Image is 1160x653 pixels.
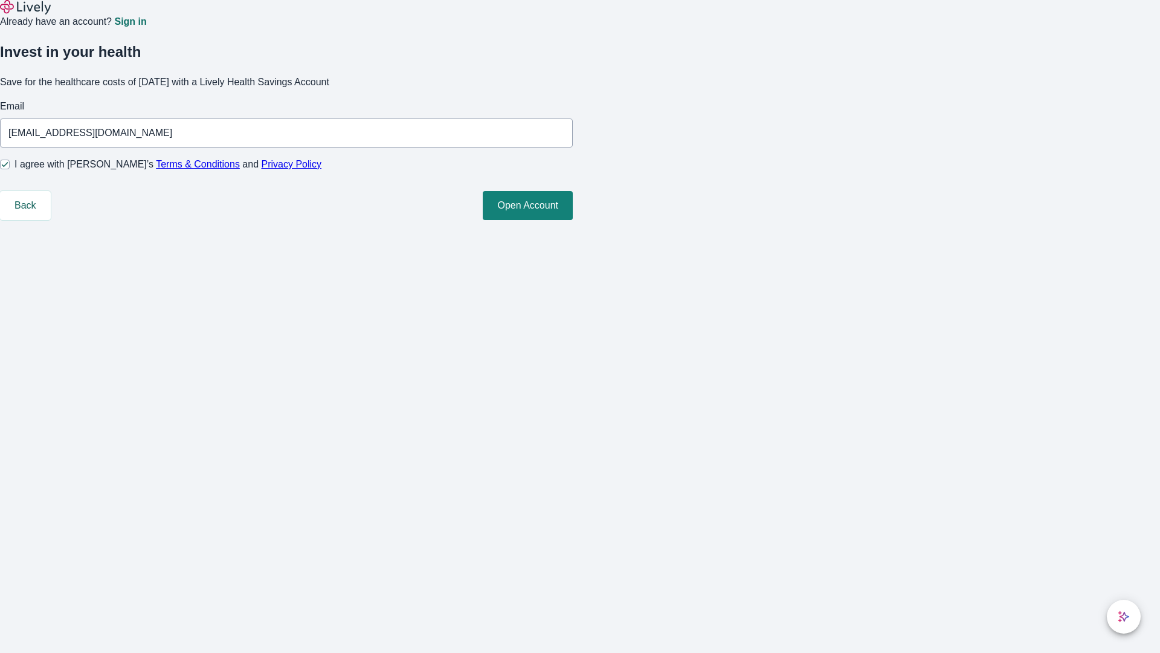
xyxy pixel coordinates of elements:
a: Terms & Conditions [156,159,240,169]
svg: Lively AI Assistant [1118,611,1130,623]
span: I agree with [PERSON_NAME]’s and [14,157,321,172]
a: Sign in [114,17,146,27]
button: Open Account [483,191,573,220]
button: chat [1107,600,1141,634]
a: Privacy Policy [262,159,322,169]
